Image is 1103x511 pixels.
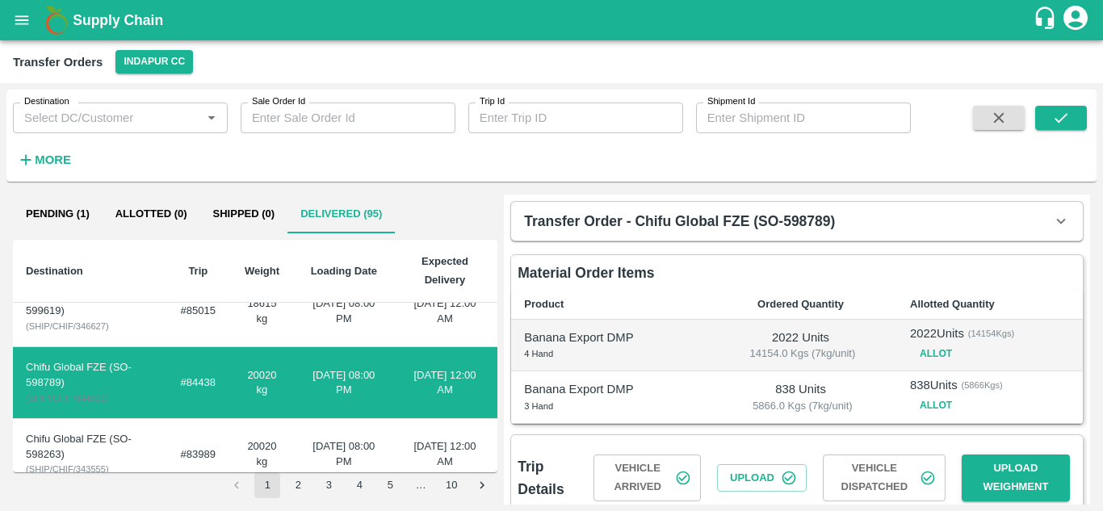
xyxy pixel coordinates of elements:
p: Banana Export DMP [524,380,691,398]
span: 4 Hand [524,349,553,358]
button: More [13,146,75,174]
a: Supply Chain [73,9,1033,31]
div: customer-support [1033,6,1061,35]
div: Transfer Order - Chifu Global FZE (SO-598789) [511,202,1083,241]
td: [DATE] 08:00 PM [296,419,392,491]
button: Select DC [115,50,193,73]
span: ( SHIP/CHIF/344812 ) [26,393,109,403]
button: Allot [910,394,962,417]
td: #85015 [168,276,229,348]
b: Allotted Quantity [910,298,995,310]
button: Delivered (95) [287,195,395,233]
b: Loading Date [311,265,377,277]
div: Chifu Global FZE (SO-599619) [26,289,155,319]
button: Open [201,107,222,128]
h6: Material Order Items [518,262,654,284]
input: Enter Shipment ID [696,103,911,133]
span: 14154.0 Kgs (7kg/unit) [721,346,884,362]
label: Destination [24,95,69,108]
b: Product [524,298,564,310]
td: 20020 kg [229,419,296,491]
button: Allotted (0) [103,195,200,233]
label: Shipment Id [707,95,755,108]
td: [DATE] 12:00 AM [392,276,498,348]
div: account of current user [1061,3,1090,37]
span: ( SHIP/CHIF/346627 ) [26,321,109,331]
div: Chifu Global FZE (SO-598263) [26,432,155,462]
span: ( 5866 Kgs) [961,378,1002,392]
b: Weight [245,265,279,277]
b: Destination [26,265,83,277]
div: … [408,478,434,493]
b: Supply Chain [73,12,163,28]
button: Pending (1) [13,195,103,233]
strong: More [35,153,71,166]
button: Go to page 4 [346,472,372,498]
input: Enter Trip ID [468,103,683,133]
td: [DATE] 12:00 AM [392,419,498,491]
td: #84438 [168,347,229,419]
button: Upload Weighment [962,454,1070,501]
td: 20020 kg [229,347,296,419]
button: Go to page 10 [438,472,464,498]
p: 2022 Units [717,329,884,346]
button: Go to page 5 [377,472,403,498]
button: Allot [910,342,962,366]
td: [DATE] 08:00 PM [296,276,392,348]
button: Vehicle Arrived [593,454,701,501]
span: 5866.0 Kgs (7kg/unit) [721,399,884,414]
label: Trip Id [480,95,505,108]
b: Expected Delivery [421,255,468,285]
p: 2022 Units [910,325,964,342]
span: ( 14154 Kgs) [968,326,1015,341]
td: [DATE] 12:00 AM [392,347,498,419]
button: Upload [717,464,807,492]
h6: Transfer Order - Chifu Global FZE (SO-598789) [524,210,835,232]
button: Vehicle Dispatched [823,454,946,501]
span: ( SHIP/CHIF/343555 ) [26,464,109,474]
input: Select DC/Customer [18,107,196,128]
img: logo [40,4,73,36]
td: [DATE] 08:00 PM [296,347,392,419]
span: 3 Hand [524,401,553,411]
input: Enter Sale Order Id [241,103,455,133]
button: Go to page 3 [316,472,342,498]
p: 838 Units [717,380,884,398]
nav: pagination navigation [221,472,497,498]
div: Transfer Orders [13,52,103,73]
label: Sale Order Id [252,95,305,108]
h6: Trip Details [518,455,581,501]
button: Go to page 2 [285,472,311,498]
td: 18615 kg [229,276,296,348]
button: Shipped (0) [200,195,288,233]
td: #83989 [168,419,229,491]
button: open drawer [3,2,40,39]
button: Go to next page [469,472,495,498]
button: page 1 [254,472,280,498]
p: Banana Export DMP [524,329,691,346]
div: Chifu Global FZE (SO-598789) [26,360,155,390]
p: 838 Units [910,376,958,394]
b: Trip [188,265,208,277]
b: Ordered Quantity [757,298,844,310]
